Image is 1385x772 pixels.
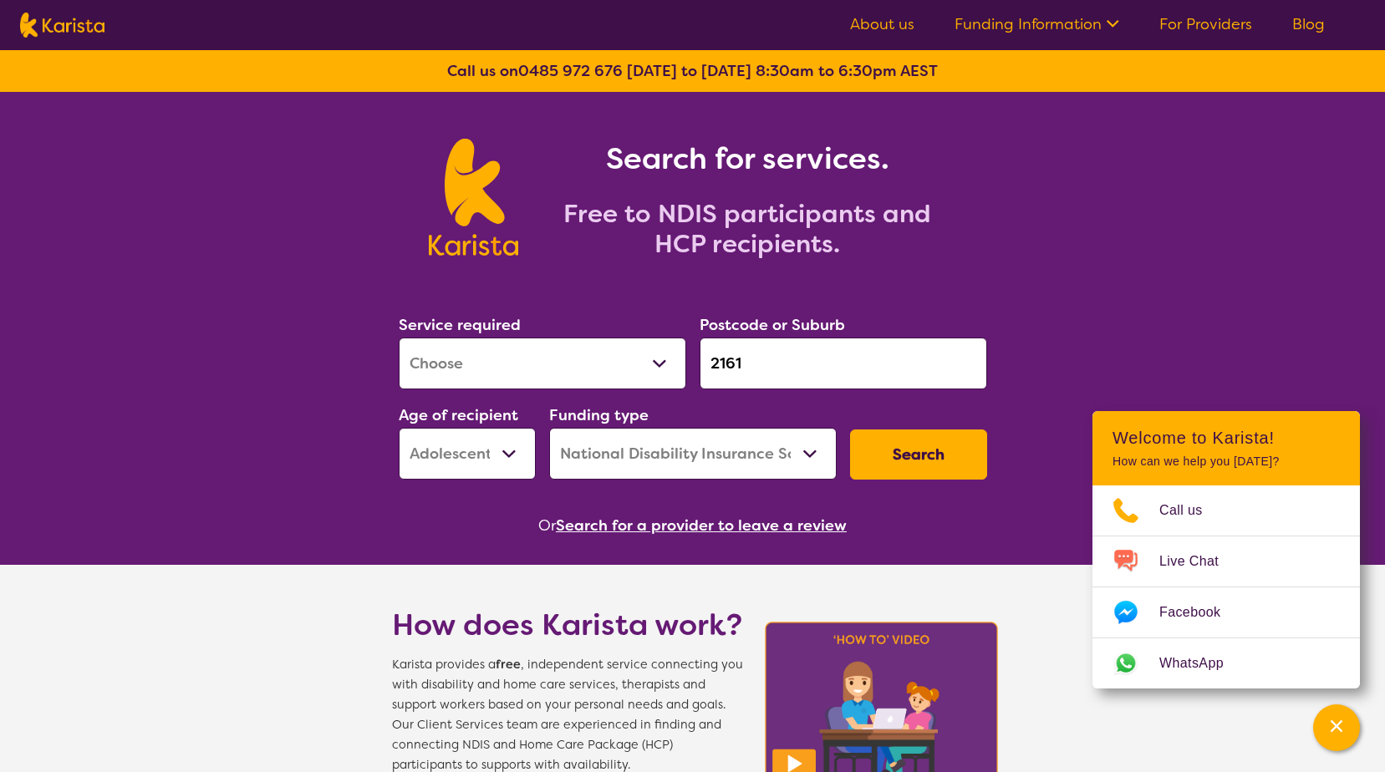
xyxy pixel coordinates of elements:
[392,605,743,645] h1: How does Karista work?
[429,139,518,256] img: Karista logo
[1313,704,1360,751] button: Channel Menu
[1159,498,1223,523] span: Call us
[700,315,845,335] label: Postcode or Suburb
[700,338,987,389] input: Type
[538,199,956,259] h2: Free to NDIS participants and HCP recipients.
[518,61,623,81] a: 0485 972 676
[1113,428,1340,448] h2: Welcome to Karista!
[538,139,956,179] h1: Search for services.
[399,315,521,335] label: Service required
[1292,14,1325,34] a: Blog
[1159,600,1240,625] span: Facebook
[556,513,847,538] button: Search for a provider to leave a review
[447,61,938,81] b: Call us on [DATE] to [DATE] 8:30am to 6:30pm AEST
[1092,485,1360,688] ul: Choose channel
[850,14,914,34] a: About us
[1092,411,1360,688] div: Channel Menu
[955,14,1119,34] a: Funding Information
[549,405,649,425] label: Funding type
[1113,455,1340,469] p: How can we help you [DATE]?
[1092,638,1360,688] a: Web link opens in a new tab.
[538,513,556,538] span: Or
[1159,14,1252,34] a: For Providers
[399,405,518,425] label: Age of recipient
[20,13,104,38] img: Karista logo
[1159,549,1239,574] span: Live Chat
[496,657,521,673] b: free
[850,429,987,480] button: Search
[1159,651,1244,676] span: WhatsApp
